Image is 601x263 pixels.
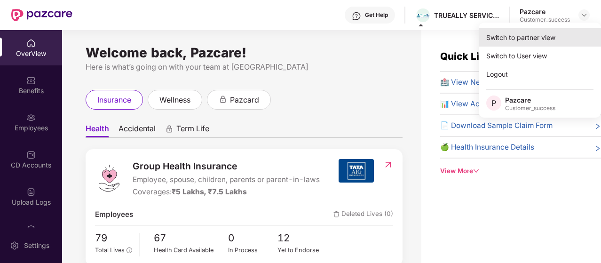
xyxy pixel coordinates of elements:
[505,104,555,112] div: Customer_success
[133,159,320,173] span: Group Health Insurance
[133,186,320,198] div: Coverages:
[365,11,388,19] div: Get Help
[219,95,227,104] div: animation
[95,247,125,254] span: Total Lives
[440,120,553,131] span: 📄 Download Sample Claim Form
[594,143,601,153] span: right
[228,246,278,255] div: In Process
[230,94,259,106] span: pazcard
[10,241,19,250] img: svg+xml;base64,PHN2ZyBpZD0iU2V0dGluZy0yMHgyMCIgeG1sbnM9Imh0dHA6Ly93d3cudzMub3JnLzIwMDAvc3ZnIiB3aW...
[479,47,601,65] div: Switch to User view
[383,160,393,169] img: RedirectIcon
[159,94,190,106] span: wellness
[520,16,570,24] div: Customer_success
[95,209,133,220] span: Employees
[333,209,393,220] span: Deleted Lives (0)
[26,224,36,234] img: svg+xml;base64,PHN2ZyBpZD0iQ2xhaW0iIHhtbG5zPSJodHRwOi8vd3d3LnczLm9yZy8yMDAwL3N2ZyIgd2lkdGg9IjIwIi...
[473,168,479,174] span: down
[154,246,228,255] div: Health Card Available
[440,98,517,110] span: 📊 View Active Claims
[21,241,52,250] div: Settings
[172,187,247,196] span: ₹5 Lakhs, ₹7.5 Lakhs
[277,231,327,246] span: 12
[26,150,36,159] img: svg+xml;base64,PHN2ZyBpZD0iQ0RfQWNjb3VudHMiIGRhdGEtbmFtZT0iQ0QgQWNjb3VudHMiIHhtbG5zPSJodHRwOi8vd3...
[491,97,496,109] span: P
[333,211,340,217] img: deleteIcon
[95,231,132,246] span: 79
[127,247,132,253] span: info-circle
[119,124,156,137] span: Accidental
[505,96,555,104] div: Pazcare
[434,11,500,20] div: TRUEALLY SERVICES PRIVATE LIMITED
[95,164,123,192] img: logo
[133,174,320,185] span: Employee, spouse, children, parents or parent-in-laws
[26,39,36,48] img: svg+xml;base64,PHN2ZyBpZD0iSG9tZSIgeG1sbnM9Imh0dHA6Ly93d3cudzMub3JnLzIwMDAvc3ZnIiB3aWR0aD0iMjAiIG...
[440,77,533,88] span: 🏥 View Network Hospitals
[11,9,72,21] img: New Pazcare Logo
[176,124,209,137] span: Term Life
[440,50,497,62] span: Quick Links
[228,231,278,246] span: 0
[86,61,403,73] div: Here is what’s going on with your team at [GEOGRAPHIC_DATA]
[594,122,601,131] span: right
[26,76,36,85] img: svg+xml;base64,PHN2ZyBpZD0iQmVuZWZpdHMiIHhtbG5zPSJodHRwOi8vd3d3LnczLm9yZy8yMDAwL3N2ZyIgd2lkdGg9Ij...
[86,49,403,56] div: Welcome back, Pazcare!
[277,246,327,255] div: Yet to Endorse
[479,28,601,47] div: Switch to partner view
[580,11,588,19] img: svg+xml;base64,PHN2ZyBpZD0iRHJvcGRvd24tMzJ4MzIiIHhtbG5zPSJodHRwOi8vd3d3LnczLm9yZy8yMDAwL3N2ZyIgd2...
[86,124,109,137] span: Health
[26,113,36,122] img: svg+xml;base64,PHN2ZyBpZD0iRW1wbG95ZWVzIiB4bWxucz0iaHR0cDovL3d3dy53My5vcmcvMjAwMC9zdmciIHdpZHRoPS...
[26,187,36,197] img: svg+xml;base64,PHN2ZyBpZD0iVXBsb2FkX0xvZ3MiIGRhdGEtbmFtZT0iVXBsb2FkIExvZ3MiIHhtbG5zPSJodHRwOi8vd3...
[352,11,361,21] img: svg+xml;base64,PHN2ZyBpZD0iSGVscC0zMngzMiIgeG1sbnM9Imh0dHA6Ly93d3cudzMub3JnLzIwMDAvc3ZnIiB3aWR0aD...
[520,7,570,16] div: Pazcare
[97,94,131,106] span: insurance
[339,159,374,183] img: insurerIcon
[416,14,430,18] img: logo.jpg
[440,142,534,153] span: 🍏 Health Insurance Details
[440,166,601,176] div: View More
[479,65,601,83] div: Logout
[165,125,174,133] div: animation
[154,231,228,246] span: 67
